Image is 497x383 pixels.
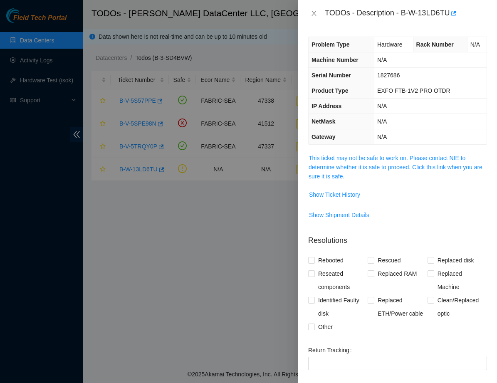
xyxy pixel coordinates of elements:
[308,10,320,17] button: Close
[308,343,355,357] label: Return Tracking
[309,155,482,180] a: This ticket may not be safe to work on. Please contact NIE to determine whether it is safe to pro...
[312,87,348,94] span: Product Type
[309,190,360,199] span: Show Ticket History
[374,254,404,267] span: Rescued
[315,294,368,320] span: Identified Faulty disk
[377,87,450,94] span: EXFO FTB-1V2 PRO OTDR
[312,118,336,125] span: NetMask
[377,118,387,125] span: N/A
[377,41,403,48] span: Hardware
[315,254,347,267] span: Rebooted
[374,294,427,320] span: Replaced ETH/Power cable
[434,294,487,320] span: Clean/Replaced optic
[312,103,341,109] span: IP Address
[377,103,387,109] span: N/A
[312,57,359,63] span: Machine Number
[312,72,351,79] span: Serial Number
[377,72,400,79] span: 1827686
[315,320,336,334] span: Other
[312,133,336,140] span: Gateway
[308,228,487,246] p: Resolutions
[309,188,361,201] button: Show Ticket History
[377,133,387,140] span: N/A
[309,210,369,220] span: Show Shipment Details
[470,41,480,48] span: N/A
[434,254,477,267] span: Replaced disk
[312,41,350,48] span: Problem Type
[309,208,370,222] button: Show Shipment Details
[311,10,317,17] span: close
[416,41,454,48] span: Rack Number
[315,267,368,294] span: Reseated components
[434,267,487,294] span: Replaced Machine
[377,57,387,63] span: N/A
[374,267,420,280] span: Replaced RAM
[325,7,487,20] div: TODOs - Description - B-W-13LD6TU
[308,357,487,370] input: Return Tracking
